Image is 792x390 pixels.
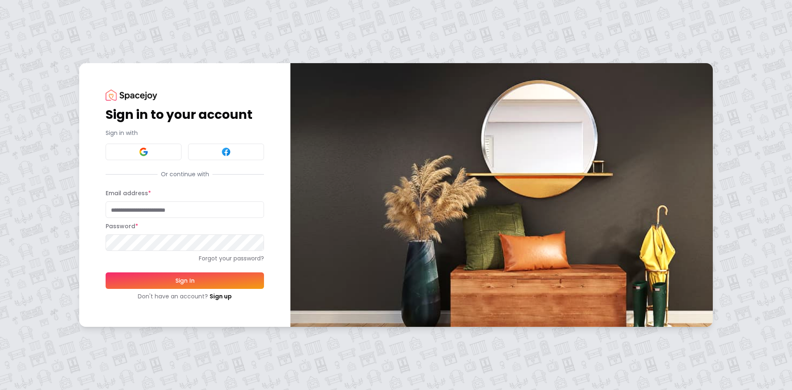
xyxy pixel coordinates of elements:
[106,222,138,230] label: Password
[106,189,151,197] label: Email address
[290,63,713,327] img: banner
[210,292,232,300] a: Sign up
[106,90,157,101] img: Spacejoy Logo
[221,147,231,157] img: Facebook signin
[106,129,264,137] p: Sign in with
[139,147,148,157] img: Google signin
[106,292,264,300] div: Don't have an account?
[106,254,264,262] a: Forgot your password?
[106,272,264,289] button: Sign In
[106,107,264,122] h1: Sign in to your account
[158,170,212,178] span: Or continue with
